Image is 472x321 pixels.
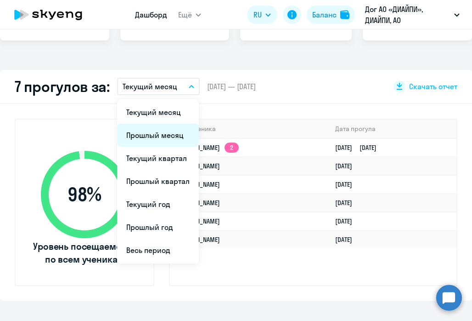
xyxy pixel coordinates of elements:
th: Имя ученика [170,120,328,138]
span: RU [253,9,262,20]
span: [DATE] — [DATE] [207,81,256,92]
img: balance [340,10,349,19]
span: Уровень посещаемости по всем ученикам [32,240,137,266]
h2: 7 прогулов за: [15,77,110,96]
p: Текущий месяц [123,81,177,92]
a: [PERSON_NAME]2 [177,143,239,152]
a: [DATE] [335,180,360,189]
button: RU [247,6,277,24]
button: Текущий месяц [117,78,200,95]
span: 98 % [32,183,137,206]
ul: Ещё [117,99,199,264]
a: [DATE][DATE] [335,143,384,152]
app-skyeng-badge: 2 [225,143,239,153]
a: [PERSON_NAME] [177,162,220,170]
button: Дог АО «ДИАЙПИ», ДИАЙПИ, АО [360,4,464,26]
th: Дата прогула [328,120,456,138]
a: [DATE] [335,235,360,244]
a: [PERSON_NAME] [177,217,220,225]
div: Баланс [312,9,337,20]
a: [PERSON_NAME] [177,180,220,189]
a: [PERSON_NAME] [177,199,220,207]
p: Дог АО «ДИАЙПИ», ДИАЙПИ, АО [365,4,450,26]
span: Скачать отчет [409,81,457,92]
a: [PERSON_NAME] [177,235,220,244]
a: [DATE] [335,217,360,225]
a: Дашборд [135,10,167,19]
button: Балансbalance [307,6,355,24]
a: [DATE] [335,162,360,170]
button: Ещё [178,6,201,24]
span: Ещё [178,9,192,20]
a: [DATE] [335,199,360,207]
